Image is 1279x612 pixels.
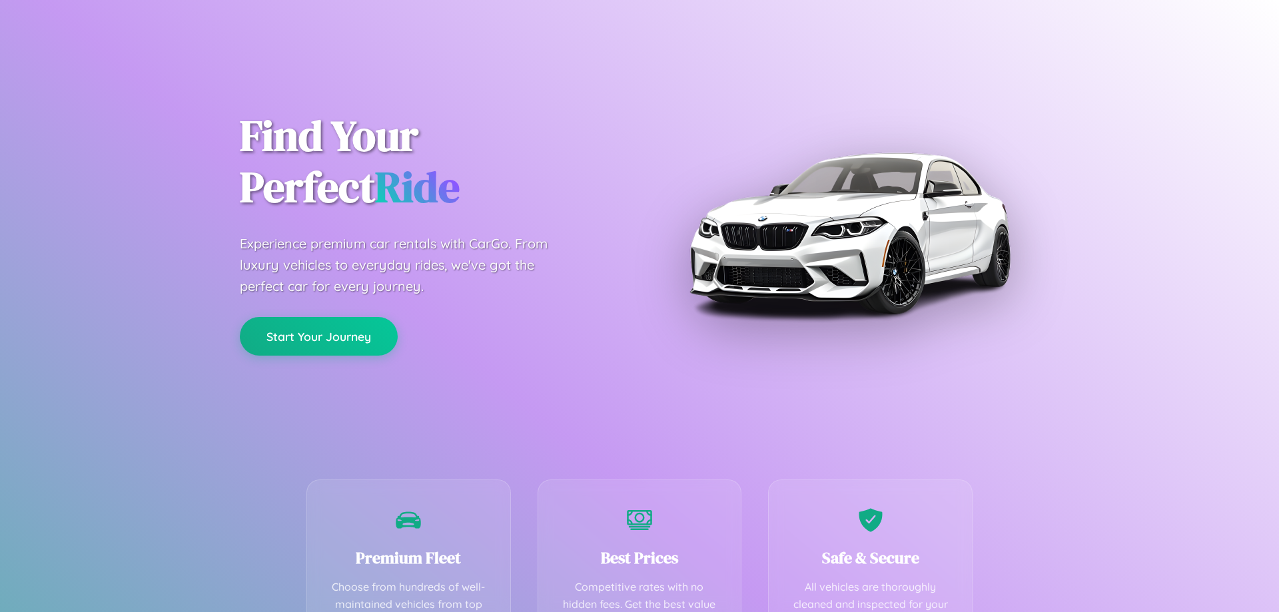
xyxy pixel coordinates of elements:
[789,547,952,569] h3: Safe & Secure
[683,67,1016,400] img: Premium BMW car rental vehicle
[558,547,721,569] h3: Best Prices
[240,233,573,297] p: Experience premium car rentals with CarGo. From luxury vehicles to everyday rides, we've got the ...
[240,111,620,213] h1: Find Your Perfect
[375,158,460,216] span: Ride
[327,547,490,569] h3: Premium Fleet
[240,317,398,356] button: Start Your Journey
